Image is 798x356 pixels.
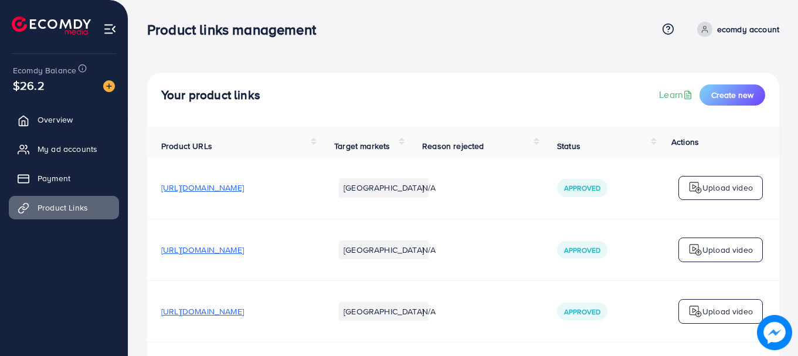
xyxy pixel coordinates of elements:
[692,22,779,37] a: ecomdy account
[339,302,429,321] li: [GEOGRAPHIC_DATA]
[38,143,97,155] span: My ad accounts
[557,140,580,152] span: Status
[38,114,73,126] span: Overview
[9,108,119,131] a: Overview
[13,77,45,94] span: $26.2
[702,243,753,257] p: Upload video
[699,84,765,106] button: Create new
[103,80,115,92] img: image
[688,304,702,318] img: logo
[711,89,753,101] span: Create new
[564,183,600,193] span: Approved
[688,181,702,195] img: logo
[161,306,244,317] span: [URL][DOMAIN_NAME]
[9,196,119,219] a: Product Links
[659,88,695,101] a: Learn
[9,167,119,190] a: Payment
[688,243,702,257] img: logo
[9,137,119,161] a: My ad accounts
[702,304,753,318] p: Upload video
[147,21,325,38] h3: Product links management
[12,16,91,35] img: logo
[161,88,260,103] h4: Your product links
[422,182,436,194] span: N/A
[671,136,699,148] span: Actions
[161,140,212,152] span: Product URLs
[422,306,436,317] span: N/A
[564,307,600,317] span: Approved
[702,181,753,195] p: Upload video
[161,182,244,194] span: [URL][DOMAIN_NAME]
[422,140,484,152] span: Reason rejected
[161,244,244,256] span: [URL][DOMAIN_NAME]
[13,65,76,76] span: Ecomdy Balance
[38,202,88,213] span: Product Links
[758,316,791,349] img: image
[717,22,779,36] p: ecomdy account
[103,22,117,36] img: menu
[564,245,600,255] span: Approved
[339,178,429,197] li: [GEOGRAPHIC_DATA]
[339,240,429,259] li: [GEOGRAPHIC_DATA]
[38,172,70,184] span: Payment
[422,244,436,256] span: N/A
[334,140,390,152] span: Target markets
